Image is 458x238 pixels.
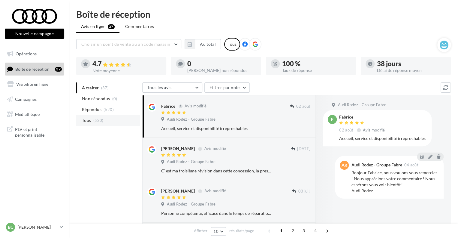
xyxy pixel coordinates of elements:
button: 10 [211,227,226,236]
span: Campagnes [15,97,37,102]
div: 0 [187,60,256,67]
span: Tous [82,117,91,123]
span: F [331,116,333,122]
span: Audi Rodez - Groupe Fabre [338,102,386,108]
span: (0) [112,96,117,101]
div: C' est ma troisième révision dans cette concession, la prestation et l' accueil sont toujours de ... [161,168,271,174]
a: Opérations [4,48,65,60]
div: Personne compétente, efficace dans le temps de réparation. Le suivie a été parfait. A l'écoute et... [161,210,271,216]
div: Audi Rodez - Groupe Fabre [351,163,402,167]
span: Audi Rodez - Groupe Fabre [167,202,215,207]
span: 3 [299,226,309,236]
span: Avis modifié [185,104,206,109]
span: Tous les avis [147,85,172,90]
button: Filtrer par note [204,82,250,93]
div: Accueil, service et disponibilité irréprochables [161,125,271,131]
span: Boîte de réception [15,66,50,71]
button: Au total [185,39,221,49]
span: Audi Rodez - Groupe Fabre [167,117,215,122]
div: Accueil, service et disponibilité irréprochables [339,135,427,141]
span: Commentaires [125,23,154,29]
div: [PERSON_NAME] [161,146,195,152]
span: Médiathèque [15,111,40,116]
span: Avis modifié [204,146,226,151]
div: 38 jours [377,60,446,67]
span: (520) [93,118,104,123]
a: Médiathèque [4,108,65,121]
div: Délai de réponse moyen [377,68,446,73]
button: Nouvelle campagne [5,29,64,39]
span: résultats/page [229,228,254,234]
span: Avis modifié [204,189,226,193]
div: Bonjour Fabrice, nous voulons vous remercier ! Nous apprécions votre commentaire ! Nous espérons ... [351,170,439,194]
a: PLV et print personnalisable [4,123,65,141]
span: Visibilité en ligne [16,82,48,87]
div: Boîte de réception [76,10,451,19]
span: 4 [311,226,320,236]
span: 03 juil. [298,189,310,194]
span: (520) [104,107,114,112]
div: [PERSON_NAME] [161,188,195,194]
button: Choisir un point de vente ou un code magasin [76,39,181,49]
span: 2 [288,226,298,236]
div: 100 % [282,60,351,67]
a: Visibilité en ligne [4,78,65,91]
span: 02 août [296,104,310,109]
span: 1 [276,226,286,236]
span: BC [8,224,13,230]
span: PLV et print personnalisable [15,125,62,138]
span: [DATE] [297,146,310,152]
span: Avis modifié [363,128,385,132]
p: [PERSON_NAME] [17,224,57,230]
span: 04 août [404,163,418,167]
div: 4.7 [92,60,161,67]
span: Répondus [82,107,101,113]
span: 02 août [339,128,353,133]
span: Non répondus [82,96,110,102]
div: Fabrice [161,103,175,109]
div: Note moyenne [92,69,161,73]
div: Tous [224,38,240,51]
button: Au total [195,39,221,49]
a: Campagnes [4,93,65,106]
span: Opérations [16,51,37,56]
span: Afficher [194,228,207,234]
span: Audi Rodez - Groupe Fabre [167,159,215,165]
div: 37 [55,67,62,72]
div: [PERSON_NAME] non répondus [187,68,256,73]
button: Tous les avis [142,82,202,93]
a: Boîte de réception37 [4,63,65,76]
span: Choisir un point de vente ou un code magasin [81,42,170,47]
div: Fabrice [339,115,386,119]
a: BC [PERSON_NAME] [5,221,64,233]
span: AR [342,162,347,168]
span: 10 [213,229,218,234]
div: Taux de réponse [282,68,351,73]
